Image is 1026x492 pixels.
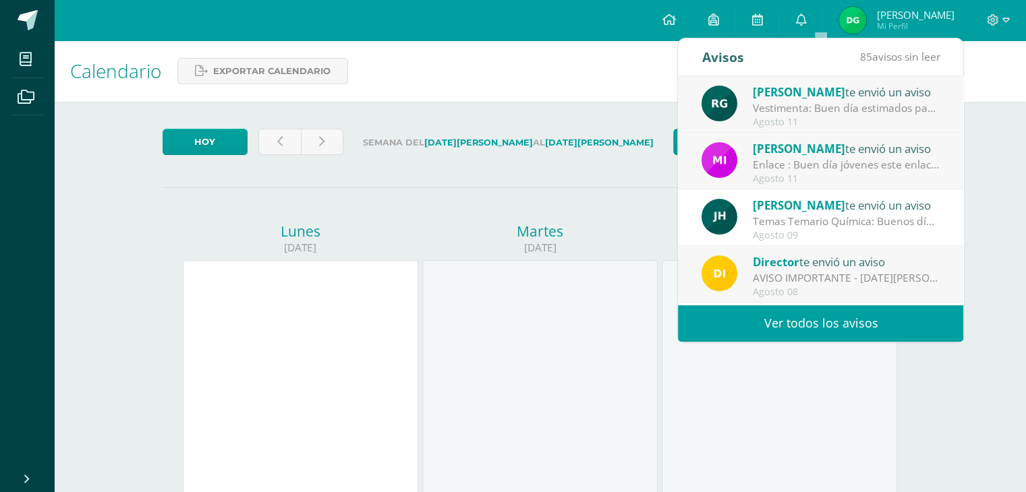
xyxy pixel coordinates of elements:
div: Avisos [702,38,743,75]
img: e71b507b6b1ebf6fbe7886fc31de659d.png [702,142,737,178]
div: [DATE] [422,241,658,255]
div: Miércoles [662,222,897,241]
a: Semana [673,129,795,155]
div: te envió un aviso [753,83,940,100]
span: [PERSON_NAME] [753,141,845,156]
span: [PERSON_NAME] [876,8,954,22]
div: [DATE] [183,241,418,255]
div: Temas Temario Química: Buenos días Estimados jóvenes Un gusto saludarles. Adjunto envío los temas... [753,214,940,229]
span: 85 [859,49,872,64]
span: Director [753,254,799,270]
a: Exportar calendario [177,58,348,84]
a: Hoy [163,129,248,155]
span: [PERSON_NAME] [753,84,845,100]
div: Agosto 09 [753,230,940,241]
span: [PERSON_NAME] [753,197,845,213]
a: Ver todos los avisos [678,305,963,342]
div: Lunes [183,222,418,241]
div: Agosto 11 [753,173,940,185]
span: Exportar calendario [213,59,331,84]
div: AVISO IMPORTANTE - LUNES 11 DE AGOSTO: Estimados padres de familia y/o encargados: Les informamos... [753,270,940,286]
div: [DATE] [662,241,897,255]
img: b3b98cb406476e806971b05b809a08ff.png [839,7,866,34]
span: Mi Perfil [876,20,954,32]
div: Enlace : Buen día jóvenes este enlace usáremos de forma general en todas las clases virtuales 5to... [753,157,940,173]
strong: [DATE][PERSON_NAME] [545,137,654,148]
div: te envió un aviso [753,140,940,157]
div: te envió un aviso [753,253,940,270]
div: Agosto 08 [753,286,940,298]
div: Agosto 11 [753,117,940,128]
div: Vestimenta: Buen día estimados padres de familia y estudiantes. Espero que se encuentren muy bien... [753,100,940,116]
div: Martes [422,222,658,241]
img: 2f952caa3f07b7df01ee2ceb26827530.png [702,199,737,235]
span: Calendario [70,58,161,84]
strong: [DATE][PERSON_NAME] [424,137,533,148]
span: avisos sin leer [859,49,940,64]
label: Semana del al [354,129,662,156]
img: 24ef3269677dd7dd963c57b86ff4a022.png [702,86,737,121]
div: te envió un aviso [753,196,940,214]
img: f0b35651ae50ff9c693c4cbd3f40c4bb.png [702,255,737,291]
